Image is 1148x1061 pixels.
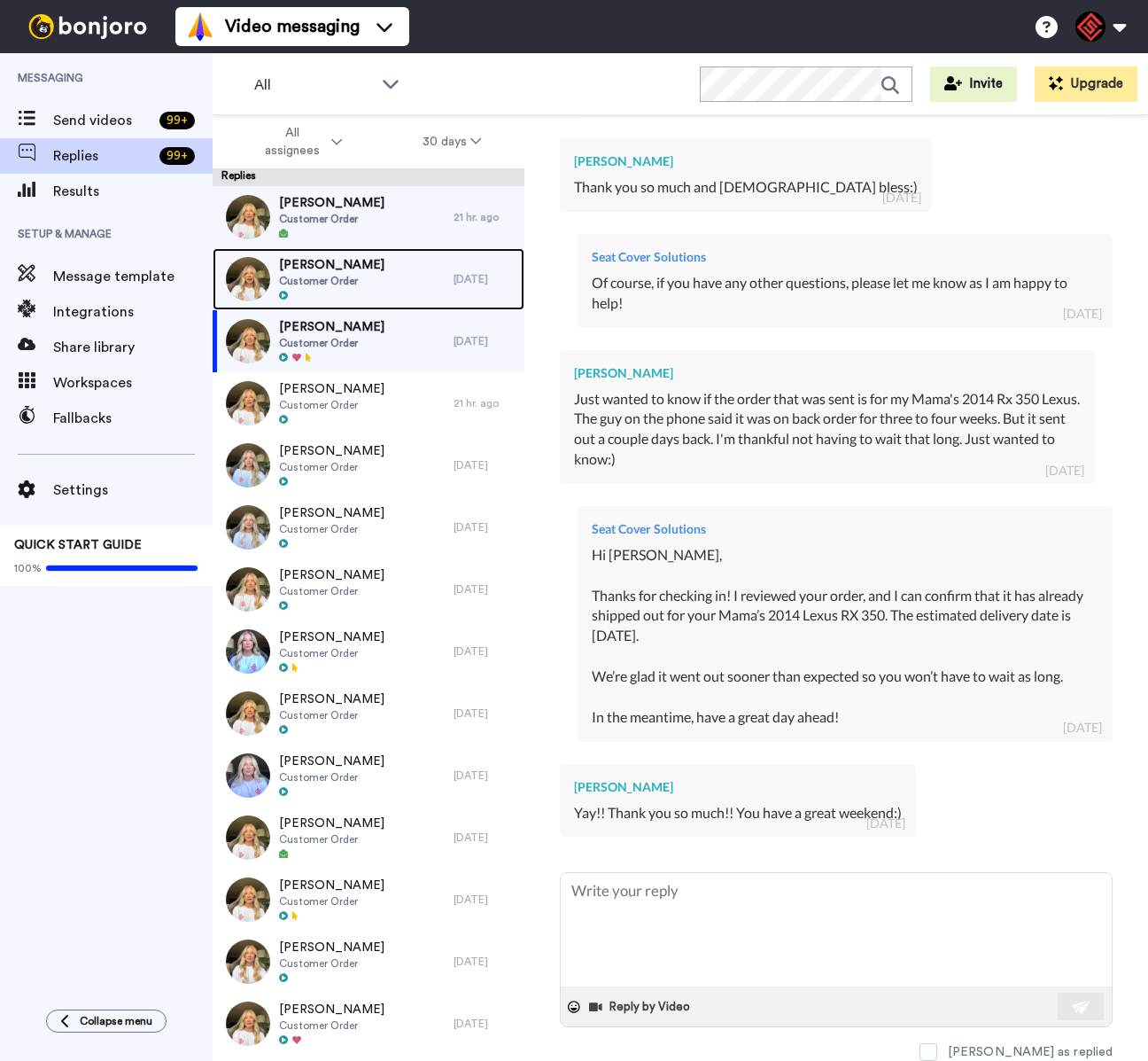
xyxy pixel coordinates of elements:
[256,124,328,160] span: All assignees
[279,194,384,212] span: [PERSON_NAME]
[1045,462,1084,480] div: [DATE]
[592,273,1098,314] div: Of course, if you have any other questions, please let me know as I am happy to help!
[1072,1000,1091,1014] img: send-white.svg
[279,522,384,536] span: Customer Order
[226,567,270,612] img: 8bcfc43e-1667-48b4-b98d-a95b4b90bcdb-thumb.jpg
[226,629,270,674] img: 064a6d08-0446-4303-82dd-cf4773d129ae-thumb.jpg
[279,336,384,350] span: Customer Order
[592,545,1098,728] div: Hi [PERSON_NAME], Thanks for checking in! I reviewed your order, and I can confirm that it has al...
[53,110,152,131] span: Send videos
[46,1010,167,1033] button: Collapse menu
[279,1018,384,1033] span: Customer Order
[383,126,522,158] button: 30 days
[226,691,270,736] img: 30dfaa9c-61d0-4a8a-a1f4-1e936f28e050-thumb.jpg
[213,683,524,745] a: [PERSON_NAME]Customer Order[DATE]
[279,318,384,336] span: [PERSON_NAME]
[213,993,524,1055] a: [PERSON_NAME]Customer Order[DATE]
[866,815,905,832] div: [DATE]
[213,186,524,248] a: [PERSON_NAME]Customer Order21 hr. ago
[226,257,270,301] img: 99a2814e-a43c-41c2-8a2a-852ef79321b1-thumb.jpg
[279,504,384,522] span: [PERSON_NAME]
[592,520,1098,538] div: Seat Cover Solutions
[279,460,384,474] span: Customer Order
[226,443,270,488] img: 487fa981-8d89-4f96-a4d8-f79478322a92-thumb.jpg
[53,408,213,429] span: Fallbacks
[159,147,195,165] div: 99 +
[80,1014,152,1028] span: Collapse menu
[454,1017,516,1031] div: [DATE]
[213,248,524,310] a: [PERSON_NAME]Customer Order[DATE]
[213,496,524,558] a: [PERSON_NAME]Customer Order[DATE]
[279,770,384,784] span: Customer Order
[279,877,384,894] span: [PERSON_NAME]
[213,310,524,372] a: [PERSON_NAME]Customer Order[DATE]
[226,505,270,550] img: aa95d926-7e74-4a11-939f-a79606bbe288-thumb.jpg
[279,628,384,646] span: [PERSON_NAME]
[53,266,213,287] span: Message template
[454,458,516,472] div: [DATE]
[454,582,516,597] div: [DATE]
[454,893,516,907] div: [DATE]
[454,272,516,286] div: [DATE]
[226,319,270,363] img: df15f537-7590-4922-902a-a0f9944ab2ee-thumb.jpg
[279,584,384,598] span: Customer Order
[279,815,384,832] span: [PERSON_NAME]
[226,878,270,922] img: 683d75e3-9511-4abd-8203-43a4de3c5d25-thumb.jpg
[53,181,213,202] span: Results
[574,778,902,796] div: [PERSON_NAME]
[930,66,1017,102] button: Invite
[213,869,524,931] a: [PERSON_NAME]Customer Order[DATE]
[279,256,384,274] span: [PERSON_NAME]
[574,389,1081,470] div: Just wanted to know if the order that was sent is for my Mama's 2014 Rx 350 Lexus. The guy on the...
[213,807,524,869] a: [PERSON_NAME]Customer Order[DATE]
[574,803,902,823] div: Yay!! Thank you so much!! You have a great weekend:)
[279,708,384,722] span: Customer Order
[1035,66,1137,102] button: Upgrade
[454,768,516,783] div: [DATE]
[226,940,270,984] img: 8bf47ed6-55be-4c2f-a38e-58d0c4b07f0a-thumb.jpg
[454,831,516,845] div: [DATE]
[454,396,516,410] div: 21 hr. ago
[1063,305,1102,323] div: [DATE]
[279,690,384,708] span: [PERSON_NAME]
[279,566,384,584] span: [PERSON_NAME]
[454,706,516,721] div: [DATE]
[14,539,142,551] span: QUICK START GUIDE
[159,112,195,129] div: 99 +
[882,189,921,207] div: [DATE]
[226,815,270,860] img: 0890a865-5a0e-4e89-bdec-0078103fb7f4-thumb.jpg
[948,1043,1113,1061] div: [PERSON_NAME] as replied
[225,14,360,39] span: Video messaging
[53,480,213,501] span: Settings
[574,152,918,170] div: [PERSON_NAME]
[14,561,42,575] span: 100%
[213,931,524,993] a: [PERSON_NAME]Customer Order[DATE]
[279,832,384,846] span: Customer Order
[279,212,384,226] span: Customer Order
[53,145,152,167] span: Replies
[213,745,524,807] a: [PERSON_NAME]Customer Order[DATE]
[279,1001,384,1018] span: [PERSON_NAME]
[213,372,524,434] a: [PERSON_NAME]Customer Order21 hr. ago
[53,301,213,323] span: Integrations
[21,14,154,39] img: bj-logo-header-white.svg
[454,955,516,969] div: [DATE]
[226,381,270,425] img: 414c3149-51f2-4289-a581-475af556b4ba-thumb.jpg
[186,12,214,41] img: vm-color.svg
[279,753,384,770] span: [PERSON_NAME]
[279,442,384,460] span: [PERSON_NAME]
[592,248,1098,266] div: Seat Cover Solutions
[574,177,918,198] div: Thank you so much and [DEMOGRAPHIC_DATA] bless:)
[213,558,524,620] a: [PERSON_NAME]Customer Order[DATE]
[254,74,373,96] span: All
[279,939,384,956] span: [PERSON_NAME]
[279,380,384,398] span: [PERSON_NAME]
[226,195,270,239] img: 6e0c3069-4f5c-42a0-9457-04a6ac15c5da-thumb.jpg
[454,644,516,659] div: [DATE]
[279,956,384,971] span: Customer Order
[279,646,384,660] span: Customer Order
[53,337,213,358] span: Share library
[213,168,524,186] div: Replies
[1063,719,1102,737] div: [DATE]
